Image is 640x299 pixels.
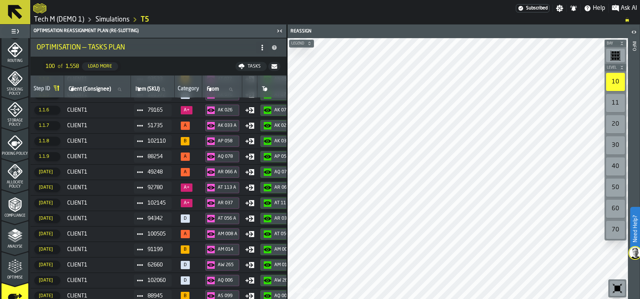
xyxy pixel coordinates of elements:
[148,277,166,284] span: 102060
[181,168,190,176] span: 54%
[205,182,239,193] button: button-AT 113 A
[148,216,166,222] span: 94342
[245,260,254,270] div: Move Type: Put in
[34,15,84,24] a: link-to-/wh/i/48b63d5b-7b01-4ac5-b36e-111296781b18
[2,221,28,251] li: menu Analyse
[290,42,306,46] span: Legend
[134,85,171,94] input: label
[205,166,239,178] button: button-AR 066 A
[611,282,623,294] svg: Reset zoom and position
[605,71,626,92] div: button-toolbar-undefined
[260,197,297,209] button: button-AT 113 A
[274,26,285,35] label: button-toggle-Close me
[181,245,189,254] span: 83%
[148,200,166,206] span: 102145
[260,151,297,162] button: button-AP 058
[245,199,254,208] div: Move Type: Put in
[218,293,237,299] div: AS 099
[605,135,626,156] div: button-toolbar-undefined
[245,64,264,69] div: Tasks
[274,108,294,113] div: AK 076
[148,138,166,144] span: 102110
[605,156,626,177] div: button-toolbar-undefined
[218,262,237,268] div: AW 265
[2,245,28,249] span: Analyse
[2,59,28,63] span: Routing
[181,214,190,223] span: N/A
[34,276,60,285] span: [DATE]
[34,260,60,270] span: [DATE]
[67,123,128,129] span: CLIENT1
[260,120,297,131] button: button-AK 026
[67,262,128,268] span: CLIENT1
[268,62,280,71] button: button-
[289,40,314,47] button: button-
[631,208,639,250] label: Need Help?
[148,262,166,268] span: 62660
[2,35,28,65] li: menu Routing
[67,216,128,222] span: CLIENT1
[34,199,60,208] span: [DATE]
[67,277,128,284] span: CLIENT1
[605,64,626,71] button: button-
[205,228,239,240] button: button-AM 008 A
[34,230,60,239] span: [DATE]
[593,4,605,13] span: Help
[245,245,254,254] div: Move Type: Put in
[274,278,294,283] div: AW 265
[205,85,239,94] input: label
[148,169,166,175] span: 49248
[274,293,294,299] div: AQ 006
[67,85,128,94] input: label
[218,154,237,159] div: AQ 078
[245,137,254,146] div: Move Type: Put in
[245,121,254,130] div: Move Type: Put in
[34,152,60,161] span: 1.1.9
[148,231,166,237] span: 100505
[605,47,626,64] div: button-toolbar-undefined
[260,182,297,193] button: button-AR 066 A
[207,86,219,92] span: label
[148,154,166,160] span: 88254
[2,152,28,156] span: Picking Policy
[181,261,190,269] span: N/A
[34,121,60,130] span: 1.1.7
[218,247,237,252] div: AM 014
[274,139,294,144] div: AK 033 A
[605,219,626,240] div: button-toolbar-undefined
[34,183,60,192] span: [DATE]
[245,276,254,285] div: Move Type: Put in
[2,128,28,158] li: menu Picking Policy
[2,88,28,96] span: Stacking Policy
[148,185,166,191] span: 92780
[605,198,626,219] div: button-toolbar-undefined
[526,6,548,11] span: Subscribed
[245,168,254,177] div: Move Type: Put in
[274,247,294,252] div: AM 008 A
[34,168,60,177] span: [DATE]
[262,86,268,92] span: label
[181,183,192,192] span: 43%
[40,60,124,72] div: ButtonLoadMore-Load More-Prev-First-Last
[245,106,254,115] div: Move Type: Put in
[629,26,639,40] label: button-toggle-Open
[606,115,625,133] div: 20
[67,200,128,206] span: CLIENT1
[205,120,239,131] button: button-AK 033 A
[606,73,625,91] div: 10
[260,136,297,147] button: button-AK 033 A
[218,170,237,175] div: AR 066 A
[67,185,128,191] span: CLIENT1
[32,28,274,34] div: Optimisation Reassignment plan (Re-Slotting)
[181,276,190,285] span: N/A
[67,247,128,253] span: CLIENT1
[2,252,28,282] li: menu Optimise
[34,137,60,146] span: 1.1.8
[605,114,626,135] div: button-toolbar-undefined
[516,4,549,12] a: link-to-/wh/i/48b63d5b-7b01-4ac5-b36e-111296781b18/settings/billing
[567,5,580,12] label: button-toggle-Notifications
[218,123,237,128] div: AK 033 A
[69,86,111,92] span: label
[2,180,28,189] span: Allocate Policy
[58,63,63,69] span: of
